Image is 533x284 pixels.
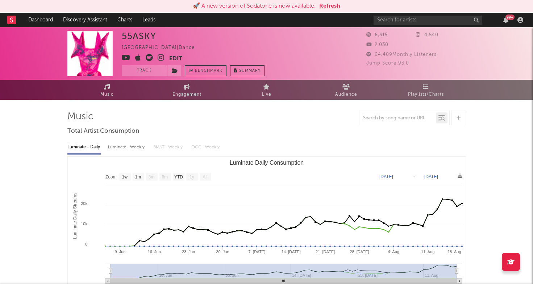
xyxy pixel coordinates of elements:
[316,250,335,254] text: 21. [DATE]
[81,201,87,206] text: 20k
[169,54,182,63] button: Edit
[307,80,386,100] a: Audience
[216,250,229,254] text: 30. Jun
[148,174,154,180] text: 3m
[67,80,147,100] a: Music
[239,69,261,73] span: Summary
[319,2,340,11] button: Refresh
[366,33,388,37] span: 6,315
[67,127,139,136] span: Total Artist Consumption
[162,174,168,180] text: 6m
[108,141,146,153] div: Luminate - Weekly
[281,250,300,254] text: 14. [DATE]
[227,80,307,100] a: Live
[122,31,156,41] div: 55ASKY
[424,174,438,179] text: [DATE]
[185,65,226,76] a: Benchmark
[335,90,357,99] span: Audience
[505,15,515,20] div: 99 +
[388,250,399,254] text: 4. Aug
[359,115,436,121] input: Search by song name or URL
[374,16,482,25] input: Search for artists
[203,174,207,180] text: All
[100,90,114,99] span: Music
[408,90,444,99] span: Playlists/Charts
[112,13,137,27] a: Charts
[248,250,265,254] text: 7. [DATE]
[447,250,461,254] text: 18. Aug
[195,67,222,75] span: Benchmark
[174,174,183,180] text: YTD
[229,160,304,166] text: Luminate Daily Consumption
[135,174,141,180] text: 1m
[105,174,117,180] text: Zoom
[366,42,388,47] span: 2,030
[137,13,161,27] a: Leads
[412,174,416,179] text: →
[350,250,369,254] text: 28. [DATE]
[193,2,316,11] div: 🚀 A new version of Sodatone is now available.
[122,174,128,180] text: 1w
[366,61,409,66] span: Jump Score: 93.0
[58,13,112,27] a: Discovery Assistant
[67,141,101,153] div: Luminate - Daily
[147,80,227,100] a: Engagement
[147,250,161,254] text: 16. Jun
[366,52,437,57] span: 64,409 Monthly Listeners
[182,250,195,254] text: 23. Jun
[122,65,167,76] button: Track
[230,65,265,76] button: Summary
[72,193,77,239] text: Luminate Daily Streams
[81,222,87,226] text: 10k
[85,242,87,246] text: 0
[262,90,271,99] span: Live
[416,33,438,37] span: 4,540
[379,174,393,179] text: [DATE]
[172,90,201,99] span: Engagement
[114,250,125,254] text: 9. Jun
[190,174,194,180] text: 1y
[421,250,434,254] text: 11. Aug
[386,80,466,100] a: Playlists/Charts
[503,17,508,23] button: 99+
[23,13,58,27] a: Dashboard
[122,44,203,52] div: [GEOGRAPHIC_DATA] | Dance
